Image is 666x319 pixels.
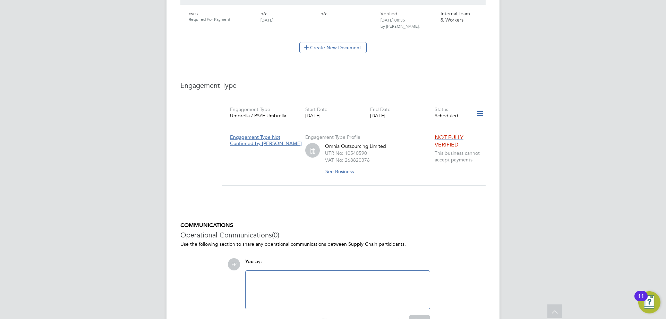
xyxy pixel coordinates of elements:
label: VAT No: 268820376 [325,157,370,163]
span: n/a [321,10,327,17]
label: End Date [370,106,391,112]
div: 11 [638,296,644,305]
button: Create New Document [299,42,367,53]
div: Omnia Outsourcing Limited [325,143,415,177]
button: Open Resource Center, 11 new notifications [638,291,660,313]
span: [DATE] 08:35 by [PERSON_NAME]. [381,17,420,29]
div: Umbrella / PAYE Umbrella [230,112,294,119]
p: Use the following section to share any operational communications between Supply Chain participants. [180,241,486,247]
label: Status [435,106,448,112]
button: See Business [325,166,359,177]
label: UTR No: 10540590 [325,150,367,156]
span: Engagement Type Not Confirmed by [PERSON_NAME] [230,134,302,146]
label: Start Date [305,106,327,112]
span: Required For Payment [189,17,255,22]
h3: Engagement Type [180,81,486,90]
span: This business cannot accept payments [435,150,488,162]
span: cscs [189,10,198,17]
span: [DATE] [261,17,273,23]
div: say: [245,258,430,270]
div: [DATE] [370,112,435,119]
span: n/a [261,10,267,17]
span: Verified [381,10,398,17]
span: You [245,259,254,265]
label: Engagement Type [230,106,270,112]
span: NOT FULLY VERIFIED [435,134,463,148]
div: [DATE] [305,112,370,119]
h5: COMMUNICATIONS [180,222,486,229]
h3: Operational Communications [180,230,486,240]
span: Internal Team & Workers [441,10,470,23]
span: FP [228,258,240,270]
label: Engagement Type Profile [305,134,360,140]
span: (0) [272,230,279,240]
div: Scheduled [435,112,467,119]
